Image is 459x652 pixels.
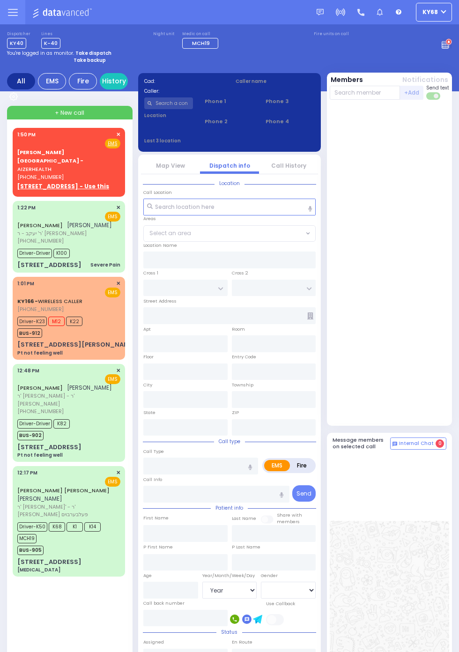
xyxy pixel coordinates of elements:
[17,249,52,258] span: Driver-Driver
[261,572,278,579] label: Gender
[55,109,84,117] span: + New call
[143,354,154,360] label: Floor
[17,148,83,164] span: [PERSON_NAME][GEOGRAPHIC_DATA] -
[17,495,62,503] span: [PERSON_NAME]
[17,317,47,326] span: Driver-K23
[17,297,82,305] a: WIRELESS CALLER
[116,204,120,212] span: ✕
[108,140,118,147] u: EMS
[17,367,39,374] span: 12:48 PM
[232,515,256,522] label: Last Name
[17,503,118,519] span: ר' [PERSON_NAME]' - ר' [PERSON_NAME] פעלבערבוים
[402,75,448,85] button: Notifications
[17,407,64,415] span: [PHONE_NUMBER]
[66,317,82,326] span: K22
[105,477,120,487] span: EMS
[105,288,120,297] span: EMS
[17,546,44,555] span: BUS-905
[100,73,128,89] a: History
[17,222,63,229] a: [PERSON_NAME]
[17,431,44,440] span: BUS-902
[144,78,224,85] label: Cad:
[74,57,106,64] strong: Take backup
[236,78,315,85] label: Caller name
[17,280,34,287] span: 1:01 PM
[232,382,253,388] label: Township
[105,374,120,384] span: EMS
[17,469,37,476] span: 12:17 PM
[205,118,254,126] span: Phone 2
[144,97,193,109] input: Search a contact
[182,31,221,37] label: Medic on call
[17,148,83,173] a: AIZERHEALTH
[266,600,295,607] label: Use Callback
[17,131,36,138] span: 1:50 PM
[143,409,155,416] label: State
[143,270,158,276] label: Cross 1
[90,261,120,268] div: Severe Pain
[17,204,36,211] span: 1:22 PM
[17,392,118,407] span: ר' [PERSON_NAME] - ר' [PERSON_NAME]
[17,260,81,270] div: [STREET_ADDRESS]
[143,544,173,550] label: P First Name
[17,328,42,338] span: BUS-912
[422,8,438,16] span: ky68
[266,118,315,126] span: Phone 4
[317,9,324,16] img: message.svg
[153,31,174,37] label: Night unit
[17,349,63,356] div: Pt not feeling well
[277,519,300,525] span: members
[143,242,177,249] label: Location Name
[143,326,151,333] label: Apt
[426,91,441,101] label: Turn off text
[143,600,185,607] label: Call back number
[307,312,313,319] span: Other building occupants
[53,249,70,258] span: K100
[7,73,35,89] div: All
[216,629,242,636] span: Status
[116,280,120,288] span: ✕
[17,173,64,181] span: [PHONE_NUMBER]
[266,97,315,105] span: Phone 3
[271,162,306,170] a: Call History
[144,137,230,144] label: Last 3 location
[7,38,26,49] span: KY40
[289,460,314,471] label: Fire
[192,39,210,47] span: MCH19
[416,3,452,22] button: ky68
[232,270,248,276] label: Cross 2
[116,131,120,139] span: ✕
[17,443,81,452] div: [STREET_ADDRESS]
[143,298,177,304] label: Street Address
[399,440,434,447] span: Internal Chat
[232,409,239,416] label: ZIP
[41,31,60,37] label: Lines
[116,367,120,375] span: ✕
[211,504,248,511] span: Patient info
[17,305,64,313] span: [PHONE_NUMBER]
[143,199,316,215] input: Search location here
[17,452,63,459] div: Pt not feeling well
[17,182,109,190] u: [STREET_ADDRESS] - Use this
[17,534,37,543] span: MCH19
[292,485,316,502] button: Send
[214,438,245,445] span: Call type
[331,75,363,85] button: Members
[17,237,64,244] span: [PHONE_NUMBER]
[426,84,449,91] span: Send text
[116,469,120,477] span: ✕
[264,460,290,471] label: EMS
[232,639,252,645] label: En Route
[7,50,74,57] span: You're logged in as monitor.
[232,544,260,550] label: P Last Name
[17,557,81,567] div: [STREET_ADDRESS]
[392,442,397,446] img: comment-alt.png
[17,419,52,429] span: Driver-Driver
[277,512,302,518] small: Share with
[202,572,257,579] div: Year/Month/Week/Day
[84,522,101,532] span: K14
[333,437,391,449] h5: Message members on selected call
[17,384,63,392] a: [PERSON_NAME]
[17,522,47,532] span: Driver-K50
[144,112,193,119] label: Location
